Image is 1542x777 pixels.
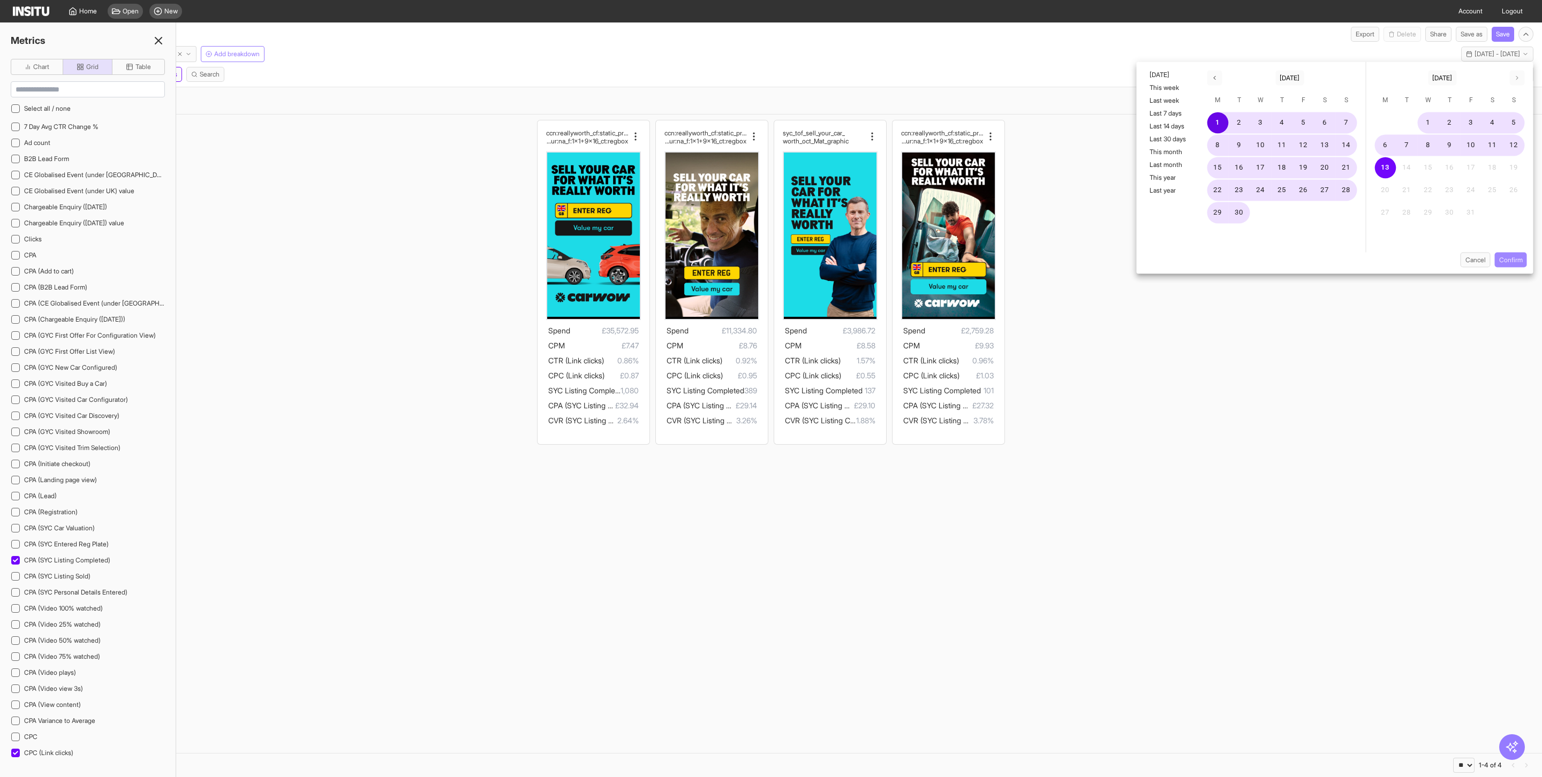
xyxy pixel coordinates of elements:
[11,33,46,48] h2: Metrics
[1336,135,1357,156] button: 14
[24,315,125,323] span: CPA (Chargeable Enquiry ([DATE]))
[1483,90,1502,111] span: Saturday
[158,46,196,62] button: Ads
[24,460,90,468] span: CPA (Initiate checkout)
[186,67,224,82] button: Search
[785,371,841,380] span: CPC (Link clicks)
[1351,27,1379,42] button: Export
[24,749,73,757] span: CPC (Link clicks)
[1272,180,1293,201] button: 25
[1143,107,1192,120] button: Last 7 days
[24,460,90,468] span: CPA (Initiate checkout)
[24,428,110,436] span: CPA (GYC Visited Showroom)
[1250,135,1272,156] button: 10
[24,508,78,516] span: CPA (Registration)
[1207,157,1229,179] button: 15
[903,341,920,350] span: CPM
[723,369,757,382] span: £0.95
[667,356,722,365] span: CTR (Link clicks)
[24,283,87,291] span: CPA (B2B Lead Form)
[24,187,134,195] span: CE Globalised Event (under UK) value
[1418,135,1439,156] button: 8
[1229,180,1250,201] button: 23
[24,733,37,741] span: CPC
[24,444,120,452] span: CPA (GYC Visited Trim Selection)
[24,267,74,276] span: CPA (Add to cart)
[903,386,981,395] span: SYC Listing Completed
[1143,158,1192,171] button: Last month
[24,508,78,516] span: CPA (Registration)
[24,652,100,660] span: CPA (Video 75% watched)
[1475,50,1520,58] span: [DATE] - [DATE]
[1375,157,1396,179] button: 13
[24,556,110,565] span: CPA (SYC Listing Completed)
[1336,112,1357,134] button: 7
[1428,71,1456,86] button: [DATE]
[24,395,128,403] span: CPA (GYC Visited Car Configurator)
[112,59,165,75] button: Table
[785,416,884,425] span: CVR (SYC Listing Completed)
[1396,135,1418,156] button: 7
[548,386,626,395] span: SYC Listing Completed
[24,588,127,597] span: CPA (SYC Personal Details Entered)
[24,219,124,227] span: Chargeable Enquiry ([DATE]) value
[1143,120,1192,133] button: Last 14 days
[1461,112,1482,134] button: 3
[903,326,925,335] span: Spend
[667,326,689,335] span: Spend
[1440,90,1460,111] span: Thursday
[1229,202,1250,224] button: 30
[24,604,103,613] span: CPA (Video 100% watched)
[1314,112,1336,134] button: 6
[667,371,723,380] span: CPC (Link clicks)
[24,379,107,387] span: CPA (GYC Visited Buy a Car)
[664,137,746,145] h2: g:value_hk:valuemycar_dur:na_f:1x1+9x16_ct:regbox
[24,572,90,580] span: CPA (SYC Listing Sold)
[617,414,639,427] span: 2.64%
[1230,90,1249,111] span: Tuesday
[24,363,117,371] span: CPA (GYC New Car Configured)
[1143,94,1192,107] button: Last week
[863,384,875,397] span: 137
[667,416,766,425] span: CVR (SYC Listing Completed)
[1251,90,1271,111] span: Wednesday
[24,299,191,307] span: CPA (CE Globalised Event (under [GEOGRAPHIC_DATA]))
[683,339,757,352] span: £8.76
[1503,135,1525,156] button: 12
[24,492,57,500] span: CPA (Lead)
[24,668,76,676] span: CPA (Video plays)
[24,412,119,420] span: CPA (GYC Visited Car Discovery)
[959,354,994,367] span: 0.96%
[604,354,639,367] span: 0.86%
[24,476,97,484] span: CPA (Landing page view)
[920,339,994,352] span: £9.93
[802,339,875,352] span: £8.58
[1294,90,1313,111] span: Friday
[24,139,50,147] span: Ad count
[24,588,127,596] span: CPA (SYC Personal Details Entered)
[901,129,983,137] h2: ccn:reallyworth_cf:static_prs:randomperson_cta:getquot
[24,700,81,709] span: CPA (View content)
[785,356,841,365] span: CTR (Link clicks)
[1207,135,1229,156] button: 8
[667,386,744,395] span: SYC Listing Completed
[1492,27,1514,42] button: Save
[24,476,97,484] span: CPA (Landing page view)
[1314,157,1336,179] button: 20
[24,251,36,259] span: CPA
[24,620,101,628] span: CPA (Video 25% watched)
[1275,71,1304,86] button: [DATE]
[1397,90,1417,111] span: Tuesday
[1272,157,1293,179] button: 18
[1250,180,1272,201] button: 24
[24,636,101,644] span: CPA (Video 50% watched)
[1337,90,1356,111] span: Sunday
[959,369,994,382] span: £1.03
[1143,184,1192,197] button: Last year
[1503,112,1525,134] button: 5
